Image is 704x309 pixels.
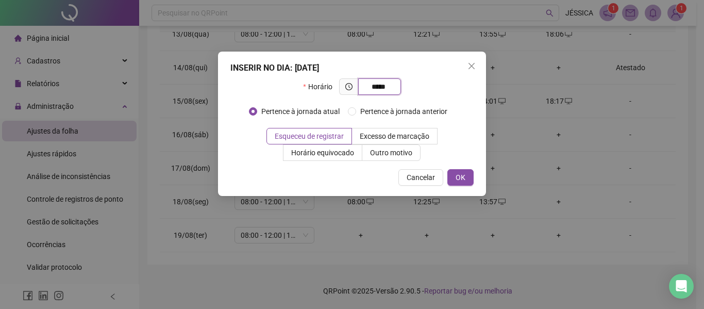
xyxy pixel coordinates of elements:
[275,132,344,140] span: Esqueceu de registrar
[456,172,465,183] span: OK
[303,78,339,95] label: Horário
[230,62,474,74] div: INSERIR NO DIA : [DATE]
[360,132,429,140] span: Excesso de marcação
[669,274,694,299] div: Open Intercom Messenger
[370,149,412,157] span: Outro motivo
[257,106,344,117] span: Pertence à jornada atual
[356,106,451,117] span: Pertence à jornada anterior
[407,172,435,183] span: Cancelar
[447,169,474,186] button: OK
[345,83,353,90] span: clock-circle
[398,169,443,186] button: Cancelar
[463,58,480,74] button: Close
[291,149,354,157] span: Horário equivocado
[467,62,476,70] span: close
